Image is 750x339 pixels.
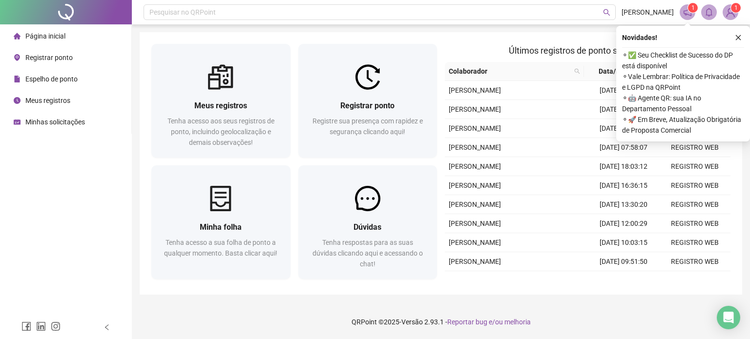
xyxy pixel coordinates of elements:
span: file [14,76,21,82]
sup: Atualize o seu contato no menu Meus Dados [731,3,741,13]
td: [DATE] 07:58:07 [588,138,659,157]
span: notification [683,8,692,17]
span: [PERSON_NAME] [449,200,501,208]
span: search [574,68,580,74]
div: Open Intercom Messenger [717,306,740,329]
span: clock-circle [14,97,21,104]
span: Tenha acesso a sua folha de ponto a qualquer momento. Basta clicar aqui! [164,239,277,257]
a: Registrar pontoRegistre sua presença com rapidez e segurança clicando aqui! [298,44,437,158]
span: Versão [401,318,423,326]
span: search [572,64,582,79]
span: Página inicial [25,32,65,40]
td: REGISTRO WEB [659,138,730,157]
img: 89348 [723,5,738,20]
span: [PERSON_NAME] [449,162,501,170]
span: Minha folha [200,222,242,232]
span: Últimos registros de ponto sincronizados [509,45,667,56]
td: [DATE] 08:01:07 [588,271,659,290]
span: Meus registros [194,101,247,110]
span: bell [705,8,713,17]
td: [DATE] 10:03:15 [588,233,659,252]
span: 1 [734,4,738,11]
span: Espelho de ponto [25,75,78,83]
span: instagram [51,321,61,331]
span: Colaborador [449,66,570,77]
span: [PERSON_NAME] [449,143,501,151]
footer: QRPoint © 2025 - 2.93.1 - [132,305,750,339]
span: left [104,324,110,331]
span: Minhas solicitações [25,118,85,126]
span: Tenha respostas para as suas dúvidas clicando aqui e acessando o chat! [312,239,423,268]
span: [PERSON_NAME] [449,258,501,265]
span: schedule [14,119,21,125]
th: Data/Hora [584,62,653,81]
span: [PERSON_NAME] [622,7,674,18]
span: search [603,9,610,16]
span: [PERSON_NAME] [449,124,501,132]
td: [DATE] 12:00:29 [588,214,659,233]
td: REGISTRO WEB [659,157,730,176]
span: [PERSON_NAME] [449,219,501,227]
span: Reportar bug e/ou melhoria [447,318,531,326]
a: Meus registrosTenha acesso aos seus registros de ponto, incluindo geolocalização e demais observa... [151,44,291,158]
td: REGISTRO WEB [659,271,730,290]
td: REGISTRO WEB [659,195,730,214]
span: ⚬ 🤖 Agente QR: sua IA no Departamento Pessoal [622,93,744,114]
span: Registrar ponto [340,101,395,110]
span: 1 [691,4,695,11]
td: [DATE] 18:03:12 [588,157,659,176]
span: [PERSON_NAME] [449,105,501,113]
td: REGISTRO WEB [659,252,730,271]
td: REGISTRO WEB [659,176,730,195]
a: Minha folhaTenha acesso a sua folha de ponto a qualquer momento. Basta clicar aqui! [151,165,291,279]
span: Tenha acesso aos seus registros de ponto, incluindo geolocalização e demais observações! [167,117,274,146]
span: environment [14,54,21,61]
span: Novidades ! [622,32,657,43]
span: Data/Hora [588,66,642,77]
a: DúvidasTenha respostas para as suas dúvidas clicando aqui e acessando o chat! [298,165,437,279]
span: Registre sua presença com rapidez e segurança clicando aqui! [312,117,423,136]
span: [PERSON_NAME] [449,239,501,246]
td: [DATE] 13:30:20 [588,195,659,214]
td: REGISTRO WEB [659,233,730,252]
td: [DATE] 09:53:30 [588,100,659,119]
span: Dúvidas [354,222,381,232]
td: [DATE] 16:36:15 [588,176,659,195]
span: linkedin [36,321,46,331]
td: [DATE] 09:45:49 [588,119,659,138]
span: facebook [21,321,31,331]
span: ⚬ Vale Lembrar: Política de Privacidade e LGPD na QRPoint [622,71,744,93]
span: ⚬ ✅ Seu Checklist de Sucesso do DP está disponível [622,50,744,71]
span: ⚬ 🚀 Em Breve, Atualização Obrigatória de Proposta Comercial [622,114,744,136]
td: [DATE] 09:51:50 [588,252,659,271]
td: [DATE] 13:30:32 [588,81,659,100]
span: [PERSON_NAME] [449,181,501,189]
span: close [735,34,742,41]
span: [PERSON_NAME] [449,86,501,94]
sup: 1 [688,3,698,13]
span: Registrar ponto [25,54,73,61]
span: Meus registros [25,97,70,104]
td: REGISTRO WEB [659,214,730,233]
span: home [14,33,21,40]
